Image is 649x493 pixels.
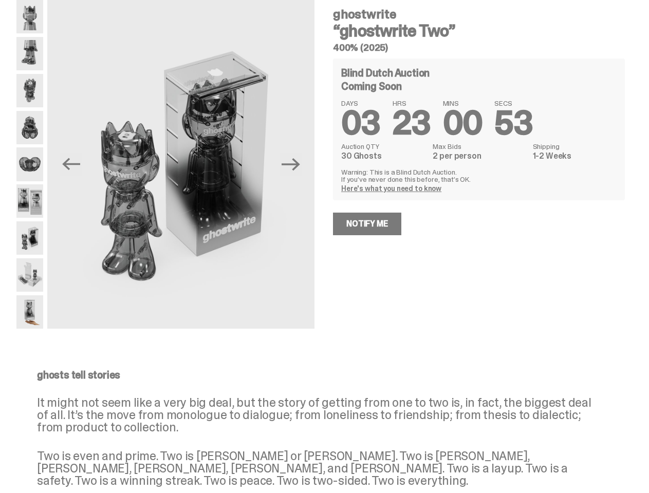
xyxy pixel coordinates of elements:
dt: Max Bids [433,143,526,150]
h4: Blind Dutch Auction [341,68,430,78]
img: ghostwrite_Two_Media_11.png [16,221,43,255]
dd: 2 per person [433,152,526,160]
span: HRS [393,100,431,107]
img: ghostwrite_Two_Media_3.png [16,37,43,70]
a: Here's what you need to know [341,184,441,193]
dd: 1-2 Weeks [533,152,617,160]
span: 00 [443,102,483,144]
span: 23 [393,102,431,144]
span: SECS [494,100,532,107]
img: ghostwrite_Two_Media_8.png [16,147,43,181]
h3: “ghostwrite Two” [333,23,625,39]
button: Previous [60,153,82,176]
dt: Shipping [533,143,617,150]
a: Notify Me [333,213,401,235]
p: Warning: This is a Blind Dutch Auction. If you’ve never done this before, that’s OK. [341,168,617,183]
h4: ghostwrite [333,8,625,21]
span: 03 [341,102,380,144]
span: DAYS [341,100,380,107]
div: Coming Soon [341,81,617,91]
p: It might not seem like a very big deal, but the story of getting from one to two is, in fact, the... [37,396,604,433]
img: ghostwrite_Two_Media_10.png [16,184,43,218]
p: Two is even and prime. Two is [PERSON_NAME] or [PERSON_NAME]. Two is [PERSON_NAME], [PERSON_NAME]... [37,450,604,487]
img: ghostwrite_Two_Media_6.png [16,111,43,144]
img: ghostwrite_Two_Media_14.png [16,295,43,329]
button: Next [280,153,302,176]
img: ghostwrite_Two_Media_5.png [16,74,43,107]
p: ghosts tell stories [37,370,604,380]
span: MINS [443,100,483,107]
img: ghostwrite_Two_Media_13.png [16,258,43,292]
span: 53 [494,102,532,144]
dt: Auction QTY [341,143,427,150]
dd: 30 Ghosts [341,152,427,160]
h5: 400% (2025) [333,43,625,52]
